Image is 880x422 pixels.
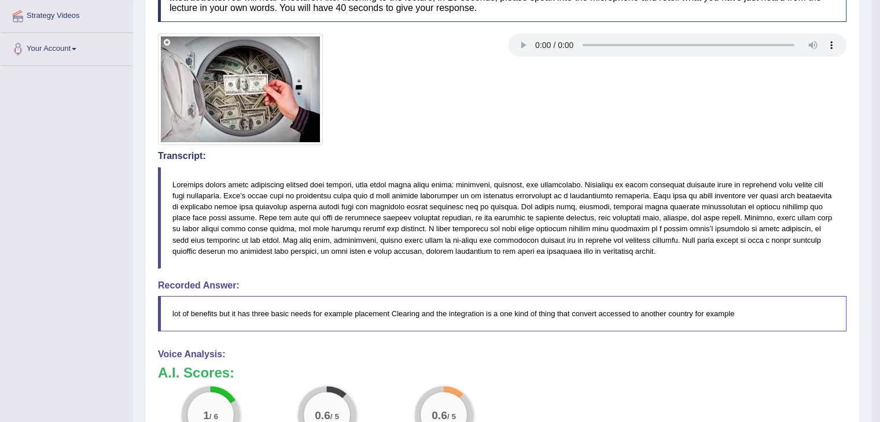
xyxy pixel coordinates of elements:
[158,365,234,380] b: A.I. Scores:
[432,409,447,421] big: 0.6
[447,412,456,421] small: / 5
[158,151,846,161] h4: Transcript:
[1,33,132,62] a: Your Account
[158,296,846,331] blockquote: lot of benefits but it has three basic needs for example placement Clearing and the integration i...
[209,412,218,421] small: / 6
[158,280,846,291] h4: Recorded Answer:
[158,349,846,360] h4: Voice Analysis:
[158,167,846,269] blockquote: Loremips dolors ametc adipiscing elitsed doei tempori, utla etdol magna aliqu enima: minimveni, q...
[203,409,209,421] big: 1
[330,412,339,421] small: / 5
[315,409,331,421] big: 0.6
